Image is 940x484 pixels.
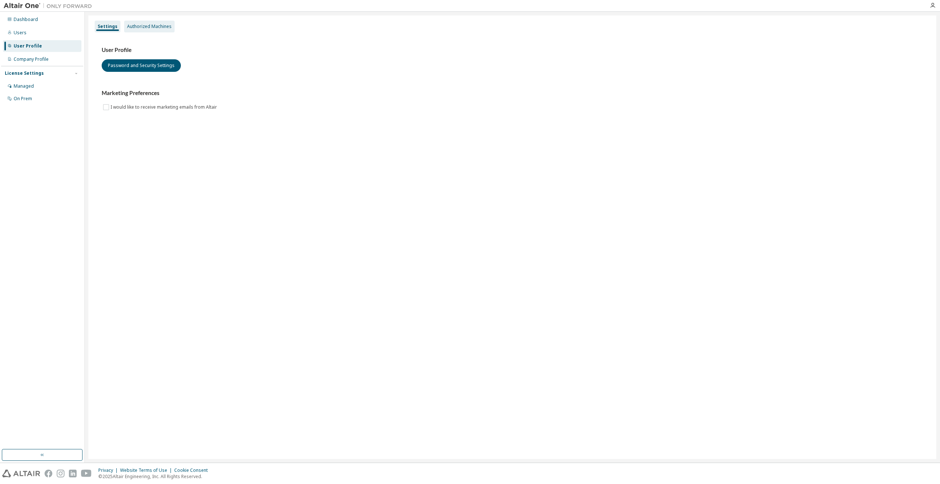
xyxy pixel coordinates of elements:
h3: Marketing Preferences [102,90,923,97]
div: Authorized Machines [127,24,172,29]
div: Dashboard [14,17,38,22]
div: Managed [14,83,34,89]
p: © 2025 Altair Engineering, Inc. All Rights Reserved. [98,473,212,480]
img: youtube.svg [81,470,92,477]
div: User Profile [14,43,42,49]
div: License Settings [5,70,44,76]
img: facebook.svg [45,470,52,477]
img: altair_logo.svg [2,470,40,477]
div: On Prem [14,96,32,102]
button: Password and Security Settings [102,59,181,72]
div: Privacy [98,467,120,473]
div: Website Terms of Use [120,467,174,473]
img: instagram.svg [57,470,64,477]
div: Settings [98,24,117,29]
img: linkedin.svg [69,470,77,477]
h3: User Profile [102,46,923,54]
div: Users [14,30,27,36]
div: Cookie Consent [174,467,212,473]
label: I would like to receive marketing emails from Altair [111,103,218,112]
div: Company Profile [14,56,49,62]
img: Altair One [4,2,96,10]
